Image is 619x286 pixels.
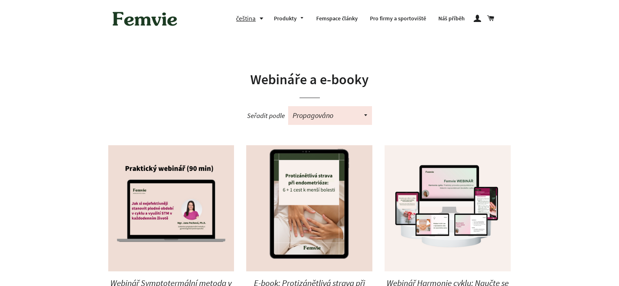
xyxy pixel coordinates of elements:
button: čeština [236,13,268,24]
span: Seřadit podle [247,111,285,120]
a: Pro firmy a sportoviště [364,8,432,29]
h1: Webináře a e-booky [108,70,511,90]
a: Produkty [268,8,310,29]
a: Náš příběh [432,8,471,29]
a: Femspace články [310,8,364,29]
img: Femvie [108,6,182,31]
